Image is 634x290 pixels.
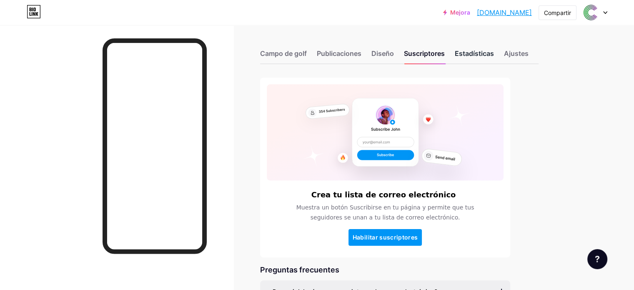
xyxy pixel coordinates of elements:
font: Mejora [450,9,470,16]
font: Habilitar suscriptores [353,234,418,241]
font: Compartir [544,9,571,16]
font: Crea tu lista de correo electrónico [311,190,456,199]
font: Suscriptores [404,49,445,58]
font: Campo de golf [260,49,307,58]
font: Muestra un botón Suscribirse en tu página y permite que tus seguidores se unan a tu lista de corr... [296,204,474,221]
font: Diseño [371,49,394,58]
font: Publicaciones [317,49,361,58]
font: Ajustes [504,49,529,58]
button: Habilitar suscriptores [348,229,422,246]
img: campofértil [583,5,599,20]
a: [DOMAIN_NAME] [477,8,532,18]
font: Estadísticas [455,49,494,58]
font: Preguntas frecuentes [260,265,339,274]
font: [DOMAIN_NAME] [477,8,532,17]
